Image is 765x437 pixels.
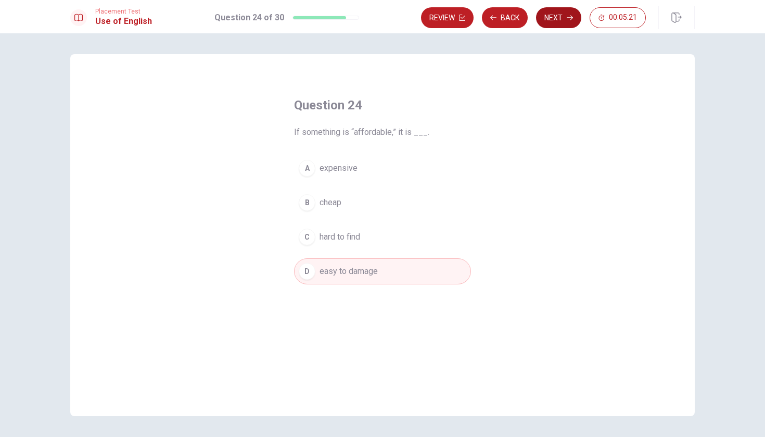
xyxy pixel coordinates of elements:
[299,229,315,245] div: C
[609,14,637,22] span: 00:05:21
[299,160,315,177] div: A
[294,190,471,216] button: Bcheap
[95,15,152,28] h1: Use of English
[421,7,474,28] button: Review
[299,194,315,211] div: B
[294,258,471,284] button: Deasy to damage
[482,7,528,28] button: Back
[320,265,378,278] span: easy to damage
[294,155,471,181] button: Aexpensive
[294,224,471,250] button: Chard to find
[214,11,284,24] h1: Question 24 of 30
[320,162,358,174] span: expensive
[320,231,360,243] span: hard to find
[320,196,341,209] span: cheap
[294,126,471,139] span: If something is “affordable,” it is ___.
[299,263,315,280] div: D
[536,7,581,28] button: Next
[95,8,152,15] span: Placement Test
[294,97,471,114] h4: Question 24
[590,7,646,28] button: 00:05:21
